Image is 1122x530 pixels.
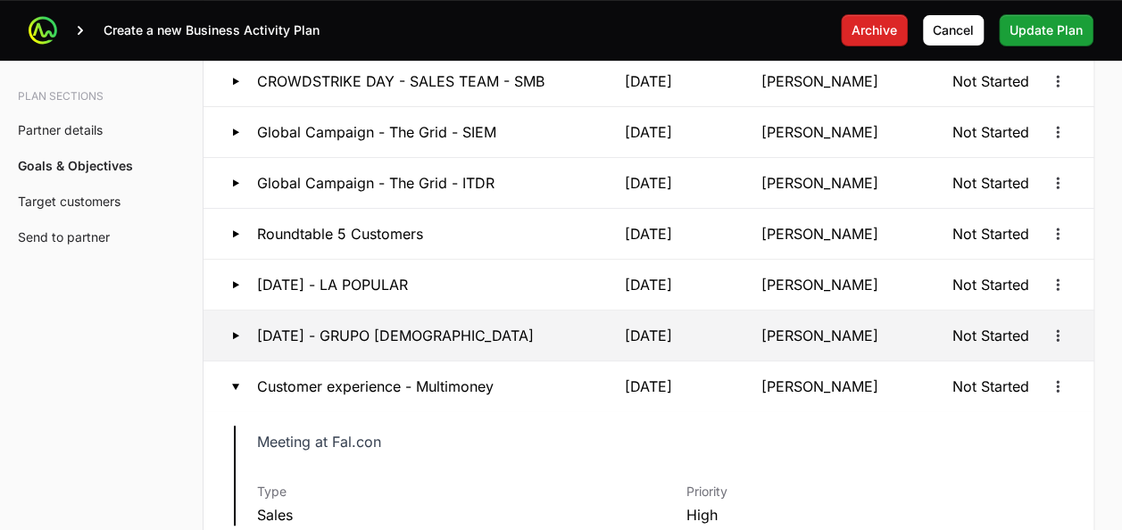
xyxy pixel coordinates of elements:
dt: Type [257,483,644,501]
p: Not Started [909,70,1072,92]
p: [DATE] [567,325,730,346]
p: [PERSON_NAME] [737,376,901,397]
p: [PERSON_NAME] [737,121,901,143]
p: Create a new Business Activity Plan [104,21,320,39]
span: Archive [852,20,897,41]
img: ActivitySource [29,16,57,45]
button: Update Plan [999,14,1093,46]
p: Roundtable 5 Customers [257,223,423,244]
span: Update Plan [1010,20,1083,41]
p: Global Campaign - The Grid - ITDR [257,172,495,194]
button: Global Campaign - The Grid - ITDR[DATE][PERSON_NAME]Not Started [204,158,1093,208]
button: Global Campaign - The Grid - SIEM[DATE][PERSON_NAME]Not Started [204,107,1093,157]
p: [PERSON_NAME] [737,223,901,244]
p: [DATE] [567,172,730,194]
button: Open options [1043,270,1072,299]
p: [DATE] - LA POPULAR [257,274,408,295]
a: Send to partner [18,229,110,244]
button: Cancel [922,14,985,46]
p: Not Started [909,376,1072,397]
a: Target customers [18,194,121,209]
p: [DATE] - GRUPO [DEMOGRAPHIC_DATA] [257,325,534,346]
a: Partner details [18,122,103,137]
p: Meeting at Fal.con [257,429,837,454]
button: Roundtable 5 Customers[DATE][PERSON_NAME]Not Started [204,209,1093,259]
p: [PERSON_NAME] [737,172,901,194]
p: [PERSON_NAME] [737,274,901,295]
a: Goals & Objectives [18,158,133,173]
p: Not Started [909,172,1072,194]
p: Not Started [909,121,1072,143]
button: Open options [1043,118,1072,146]
button: CROWDSTRIKE DAY - SALES TEAM - SMB[DATE][PERSON_NAME]Not Started [204,56,1093,106]
p: [DATE] [567,223,730,244]
button: Open options [1043,169,1072,197]
button: Customer experience - Multimoney[DATE][PERSON_NAME]Not Started [204,361,1093,411]
h3: Plan sections [18,89,139,104]
p: Global Campaign - The Grid - SIEM [257,121,496,143]
p: [PERSON_NAME] [737,70,901,92]
p: [DATE] [567,70,730,92]
p: [PERSON_NAME] [737,325,901,346]
p: Not Started [909,325,1072,346]
dd: Sales [257,504,644,526]
dt: Priority [686,483,1073,501]
p: [DATE] [567,274,730,295]
p: Customer experience - Multimoney [257,376,494,397]
p: [DATE] [567,121,730,143]
button: [DATE] - GRUPO [DEMOGRAPHIC_DATA][DATE][PERSON_NAME]Not Started [204,311,1093,360]
p: Not Started [909,274,1072,295]
p: Not Started [909,223,1072,244]
button: Archive [841,14,908,46]
p: CROWDSTRIKE DAY - SALES TEAM - SMB [257,70,544,92]
dd: High [686,504,1073,526]
button: [DATE] - LA POPULAR[DATE][PERSON_NAME]Not Started [204,260,1093,310]
p: [DATE] [567,376,730,397]
button: Open options [1043,67,1072,95]
button: Open options [1043,219,1072,248]
button: Open options [1043,321,1072,350]
span: Cancel [933,20,974,41]
button: Open options [1043,372,1072,401]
